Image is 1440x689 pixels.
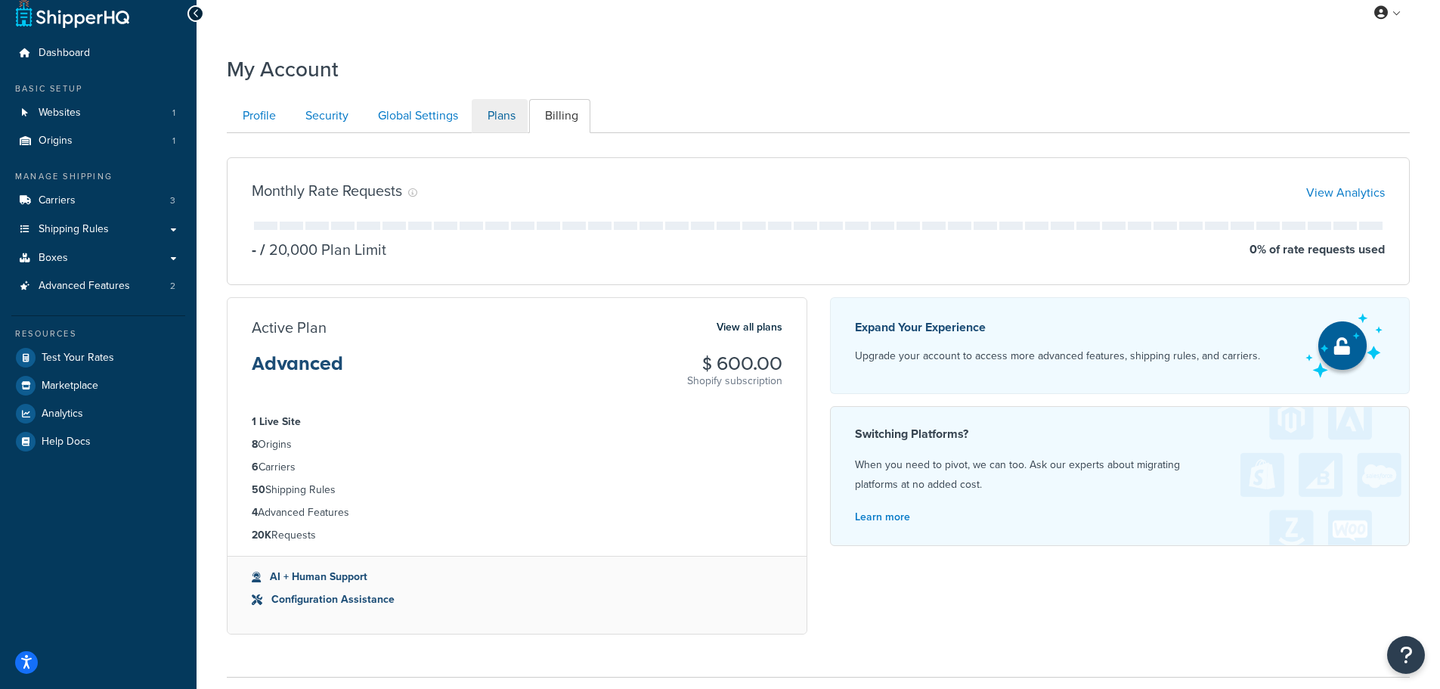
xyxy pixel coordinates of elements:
strong: 4 [252,504,258,520]
a: Boxes [11,244,185,272]
a: Security [290,99,361,133]
li: Carriers [252,459,782,476]
span: Boxes [39,252,68,265]
h3: Monthly Rate Requests [252,182,402,199]
a: Origins 1 [11,127,185,155]
span: Carriers [39,194,76,207]
p: 20,000 Plan Limit [256,239,386,260]
a: Profile [227,99,288,133]
li: Carriers [11,187,185,215]
a: Advanced Features 2 [11,272,185,300]
h3: Active Plan [252,319,327,336]
a: Learn more [855,509,910,525]
a: View Analytics [1306,184,1385,201]
h3: Advanced [252,354,343,386]
strong: 6 [252,459,259,475]
a: Global Settings [362,99,470,133]
strong: 20K [252,527,271,543]
p: Upgrade your account to access more advanced features, shipping rules, and carriers. [855,346,1260,367]
span: 1 [172,107,175,119]
span: Shipping Rules [39,223,109,236]
strong: 8 [252,436,258,452]
li: AI + Human Support [252,569,782,585]
a: Dashboard [11,39,185,67]
p: - [252,239,256,260]
span: 2 [170,280,175,293]
span: Advanced Features [39,280,130,293]
li: Advanced Features [11,272,185,300]
strong: 50 [252,482,265,498]
span: Marketplace [42,380,98,393]
div: Basic Setup [11,82,185,95]
h1: My Account [227,54,339,84]
button: Open Resource Center [1387,636,1425,674]
li: Websites [11,99,185,127]
p: When you need to pivot, we can too. Ask our experts about migrating platforms at no added cost. [855,455,1386,495]
strong: 1 Live Site [252,414,301,430]
li: Advanced Features [252,504,782,521]
a: Test Your Rates [11,344,185,371]
p: 0 % of rate requests used [1250,239,1385,260]
span: 1 [172,135,175,147]
span: / [260,238,265,261]
span: Websites [39,107,81,119]
a: Help Docs [11,428,185,455]
a: Expand Your Experience Upgrade your account to access more advanced features, shipping rules, and... [830,297,1411,394]
span: 3 [170,194,175,207]
h3: $ 600.00 [687,354,782,374]
div: Resources [11,327,185,340]
span: Dashboard [39,47,90,60]
span: Analytics [42,408,83,421]
span: Origins [39,135,73,147]
a: Analytics [11,400,185,427]
a: View all plans [717,318,782,337]
a: Billing [529,99,590,133]
li: Shipping Rules [252,482,782,498]
a: Marketplace [11,372,185,399]
span: Test Your Rates [42,352,114,365]
span: Help Docs [42,436,91,448]
li: Origins [11,127,185,155]
a: Carriers 3 [11,187,185,215]
div: Manage Shipping [11,170,185,183]
p: Expand Your Experience [855,317,1260,338]
p: Shopify subscription [687,374,782,389]
h4: Switching Platforms? [855,425,1386,443]
a: Shipping Rules [11,216,185,244]
li: Requests [252,527,782,544]
a: Plans [472,99,528,133]
li: Configuration Assistance [252,591,782,608]
li: Origins [252,436,782,453]
a: Websites 1 [11,99,185,127]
